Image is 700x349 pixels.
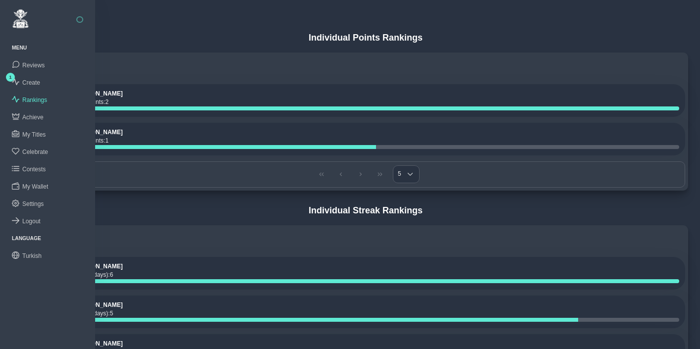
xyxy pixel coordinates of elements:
h6: [PERSON_NAME] [73,129,679,136]
span: 5 [393,166,401,183]
p: Streak (days) : 6 [73,270,679,279]
span: Celebrate [22,149,48,155]
img: ReviewElf Logo [12,9,29,29]
a: Menu [12,45,27,50]
span: Settings [22,200,44,207]
span: Achieve [22,114,44,121]
a: Language [12,236,41,241]
p: Streak (days) : 5 [73,309,679,318]
span: Create [22,79,40,86]
span: My Wallet [22,183,48,190]
span: Rankings [22,97,47,103]
div: Choose [401,166,419,183]
h4: Individual Points Rankings [43,33,688,44]
h6: [PERSON_NAME] [73,263,679,270]
span: Turkish [22,252,42,259]
span: Contests [22,166,46,173]
h4: Individual Streak Rankings [43,205,688,216]
h6: [PERSON_NAME] [73,90,679,97]
h6: [PERSON_NAME] [73,340,679,347]
span: Reviews [22,62,45,69]
span: My Titles [22,131,46,138]
h6: [PERSON_NAME] [73,301,679,308]
p: Total Points : 2 [73,98,679,106]
span: Logout [22,218,41,225]
p: Total Points : 1 [73,136,679,145]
